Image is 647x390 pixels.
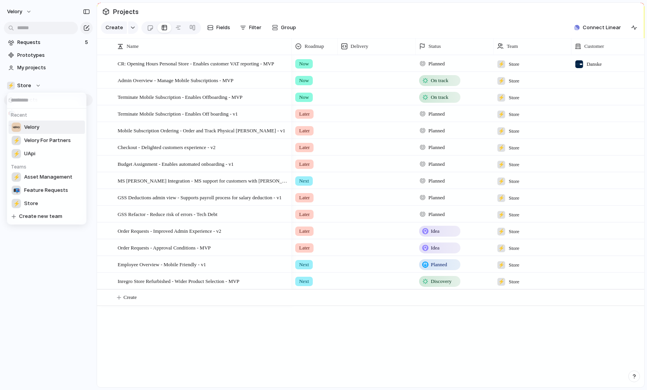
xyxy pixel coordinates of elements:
[12,199,21,208] div: ⚡
[24,123,39,131] span: Velory
[24,200,38,207] span: Store
[12,136,21,145] div: ⚡
[24,137,71,144] span: Velory For Partners
[9,160,87,170] h5: Teams
[12,172,21,182] div: ⚡
[24,186,68,194] span: Feature Requests
[12,186,21,195] div: 📭
[24,173,72,181] span: Asset Management
[19,213,62,220] span: Create new team
[24,150,35,158] span: UApi
[12,149,21,158] div: ⚡
[9,109,87,119] h5: Recent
